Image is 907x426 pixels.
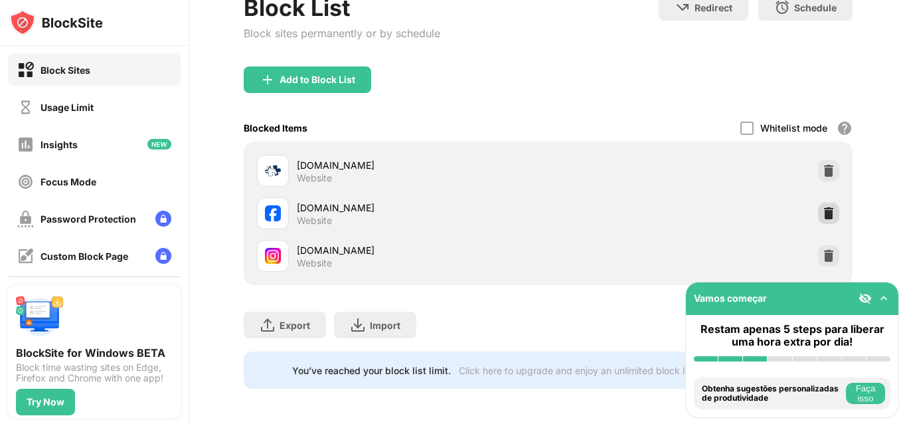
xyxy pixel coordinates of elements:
img: block-on.svg [17,62,34,78]
div: Vamos começar [694,292,767,304]
div: Block Sites [41,64,90,76]
div: Restam apenas 5 steps para liberar uma hora extra por dia! [694,323,890,348]
div: BlockSite for Windows BETA [16,346,173,360]
img: insights-off.svg [17,136,34,153]
img: logo-blocksite.svg [9,9,103,36]
img: favicons [265,205,281,221]
div: Add to Block List [280,74,355,85]
img: favicons [265,163,281,179]
div: Block time wasting sites on Edge, Firefox and Chrome with one app! [16,362,173,383]
img: customize-block-page-off.svg [17,248,34,265]
img: favicons [265,248,281,264]
div: Website [297,215,332,227]
div: Usage Limit [41,102,94,113]
div: [DOMAIN_NAME] [297,243,548,257]
div: Schedule [794,2,837,13]
div: Export [280,320,310,331]
div: Focus Mode [41,176,96,187]
div: [DOMAIN_NAME] [297,158,548,172]
img: lock-menu.svg [155,248,171,264]
img: time-usage-off.svg [17,99,34,116]
div: Block sites permanently or by schedule [244,27,440,40]
div: You’ve reached your block list limit. [292,365,451,376]
div: Import [370,320,400,331]
img: focus-off.svg [17,173,34,190]
div: Password Protection [41,213,136,225]
img: password-protection-off.svg [17,211,34,227]
img: push-desktop.svg [16,293,64,341]
img: eye-not-visible.svg [859,292,872,305]
img: new-icon.svg [147,139,171,150]
div: Custom Block Page [41,251,128,262]
div: Insights [41,139,78,150]
div: Obtenha sugestões personalizadas de produtividade [702,384,843,403]
div: Try Now [27,397,64,407]
div: Website [297,172,332,184]
button: Faça isso [846,383,885,404]
img: lock-menu.svg [155,211,171,227]
div: Click here to upgrade and enjoy an unlimited block list. [459,365,697,376]
img: omni-setup-toggle.svg [877,292,890,305]
div: Redirect [695,2,732,13]
div: [DOMAIN_NAME] [297,201,548,215]
div: Blocked Items [244,122,307,134]
div: Whitelist mode [760,122,827,134]
div: Website [297,257,332,269]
